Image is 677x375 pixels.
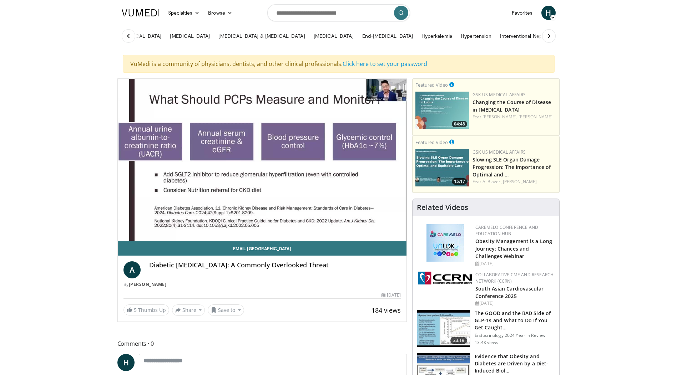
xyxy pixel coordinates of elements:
h3: The GOOD and the BAD Side of GLP-1s and What to Do If You Get Caught… [475,310,555,331]
p: 13.4K views [475,340,498,345]
a: GSK US Medical Affairs [473,149,526,155]
div: [DATE] [475,261,554,267]
a: 04:48 [415,92,469,129]
a: H [117,354,135,371]
small: Featured Video [415,82,448,88]
a: Hypertension [456,29,496,43]
a: Favorites [507,6,537,20]
a: 23:19 The GOOD and the BAD Side of GLP-1s and What to Do If You Get Caught… Endocrinology 2024 Ye... [417,310,555,348]
a: Interventional Nephrology [496,29,564,43]
button: Share [172,304,205,316]
a: Click here to set your password [343,60,427,68]
a: [PERSON_NAME] [519,114,552,120]
img: VuMedi Logo [122,9,160,16]
h4: Diabetic [MEDICAL_DATA]: A Commonly Overlooked Threat [149,261,401,269]
img: 617c1126-5952-44a1-b66c-75ce0166d71c.png.150x105_q85_crop-smart_upscale.jpg [415,92,469,129]
a: A [123,261,141,278]
div: [DATE] [475,300,554,307]
a: H [541,6,556,20]
a: End-[MEDICAL_DATA] [358,29,417,43]
div: Feat. [473,179,556,185]
a: CaReMeLO Conference and Education Hub [475,224,538,237]
a: Collaborative CME and Research Network (CCRN) [475,272,554,284]
span: 15:17 [452,178,467,185]
img: 756cb5e3-da60-49d4-af2c-51c334342588.150x105_q85_crop-smart_upscale.jpg [417,310,470,347]
span: 04:48 [452,121,467,127]
div: [DATE] [382,292,401,298]
a: A. Blazer, [483,179,502,185]
span: 5 [134,307,137,313]
a: Hyperkalemia [417,29,456,43]
a: Changing the Course of Disease in [MEDICAL_DATA] [473,99,551,113]
a: [PERSON_NAME] [503,179,537,185]
video-js: Video Player [118,79,407,241]
img: 45df64a9-a6de-482c-8a90-ada250f7980c.png.150x105_q85_autocrop_double_scale_upscale_version-0.2.jpg [426,224,464,262]
span: 23:19 [450,337,468,344]
a: South Asian Cardiovascular Conference 2025 [475,285,544,299]
img: a04ee3ba-8487-4636-b0fb-5e8d268f3737.png.150x105_q85_autocrop_double_scale_upscale_version-0.2.png [418,272,472,284]
a: [MEDICAL_DATA] [309,29,358,43]
div: VuMedi is a community of physicians, dentists, and other clinical professionals. [123,55,555,73]
h4: Related Videos [417,203,468,212]
small: Featured Video [415,139,448,145]
a: Email [GEOGRAPHIC_DATA] [118,241,407,256]
a: 5 Thumbs Up [123,304,169,315]
a: Obesity Management is a Long Journey: Chances and Challenges Webinar [475,238,552,260]
span: 184 views [372,306,401,314]
h3: Evidence that Obesity and Diabetes are Driven by a Diet-Induced Biol… [475,353,555,374]
a: Browse [204,6,237,20]
button: Save to [208,304,244,316]
p: Endocrinology 2024 Year in Review [475,333,555,338]
img: dff207f3-9236-4a51-a237-9c7125d9f9ab.png.150x105_q85_crop-smart_upscale.jpg [415,149,469,186]
a: GSK US Medical Affairs [473,92,526,98]
a: [MEDICAL_DATA] & [MEDICAL_DATA] [214,29,309,43]
div: Feat. [473,114,556,120]
a: 15:17 [415,149,469,186]
span: Comments 0 [117,339,407,348]
a: [MEDICAL_DATA] [166,29,214,43]
input: Search topics, interventions [267,4,410,21]
a: [PERSON_NAME] [129,281,167,287]
a: Specialties [164,6,204,20]
a: Slowing SLE Organ Damage Progression: The Importance of Optimal and … [473,156,551,178]
a: [PERSON_NAME], [483,114,517,120]
div: By [123,281,401,288]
